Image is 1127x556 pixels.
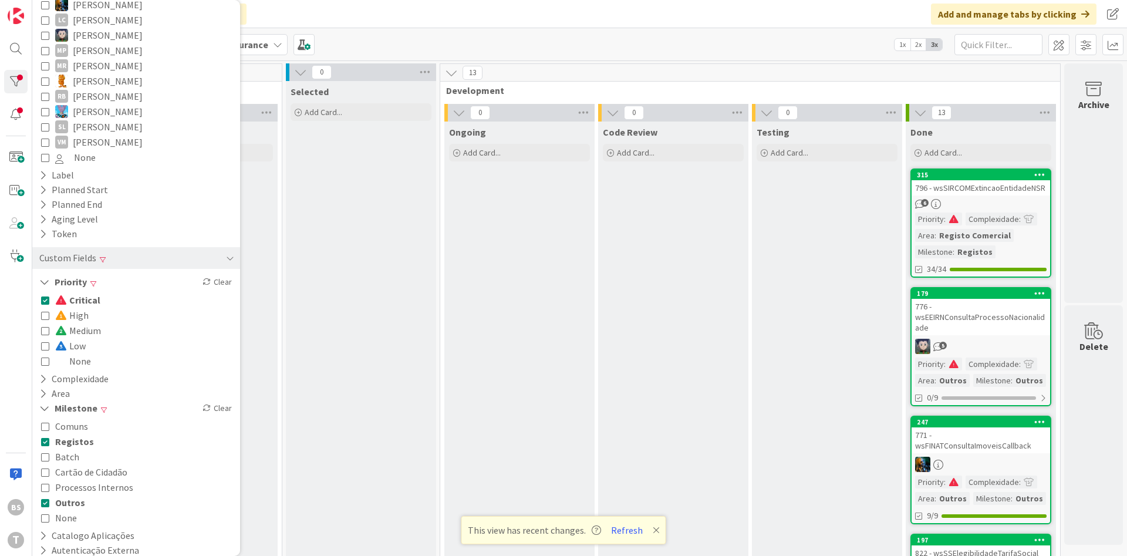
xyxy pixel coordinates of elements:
[41,338,86,353] button: Low
[617,147,654,158] span: Add Card...
[910,126,933,138] span: Done
[38,372,110,386] button: Complexidade
[936,492,970,505] div: Outros
[41,292,100,308] button: Critical
[1011,492,1013,505] span: :
[1079,339,1108,353] div: Delete
[41,12,231,28] button: LC [PERSON_NAME]
[954,34,1042,55] input: Quick Filter...
[915,492,934,505] div: Area
[912,288,1050,335] div: 179776 - wsEEIRNConsultaProcessoNacionalidade
[934,229,936,242] span: :
[41,480,133,495] button: Processos Internos
[1013,374,1046,387] div: Outros
[55,14,68,26] div: LC
[55,495,85,510] span: Outros
[912,457,1050,472] div: JC
[41,134,231,150] button: VM [PERSON_NAME]
[910,39,926,50] span: 2x
[41,73,231,89] button: RL [PERSON_NAME]
[771,147,808,158] span: Add Card...
[8,532,24,548] div: T
[74,150,96,165] span: None
[917,418,1050,426] div: 247
[55,105,68,118] img: SF
[607,523,647,538] button: Refresh
[917,536,1050,544] div: 197
[38,386,71,401] button: Area
[55,434,94,449] span: Registos
[55,480,133,495] span: Processos Internos
[1019,213,1021,225] span: :
[1019,476,1021,488] span: :
[624,106,644,120] span: 0
[953,245,954,258] span: :
[912,299,1050,335] div: 776 - wsEEIRNConsultaProcessoNacionalidade
[38,183,109,197] div: Planned Start
[200,275,234,289] div: Clear
[944,476,946,488] span: :
[915,245,953,258] div: Milestone
[55,75,68,87] img: RL
[38,197,103,212] div: Planned End
[55,510,77,525] span: None
[912,427,1050,453] div: 771 - wsFINATConsultaImoveisCallback
[38,251,97,265] div: Custom Fields
[1011,374,1013,387] span: :
[932,106,951,120] span: 13
[41,434,94,449] button: Registos
[41,308,89,323] button: High
[55,136,68,149] div: VM
[934,492,936,505] span: :
[912,180,1050,196] div: 796 - wsSIRCOMExtincaoEntidadeNSR
[936,374,970,387] div: Outros
[38,212,99,227] div: Aging Level
[910,169,1051,278] a: 315796 - wsSIRCOMExtincaoEntidadeNSRPriority:Complexidade:Area:Registo ComercialMilestone:Registo...
[912,535,1050,545] div: 197
[38,401,99,416] button: Milestone
[944,213,946,225] span: :
[944,358,946,370] span: :
[41,89,231,104] button: RB [PERSON_NAME]
[912,339,1050,354] div: LS
[55,338,86,353] span: Low
[55,419,88,434] span: Comuns
[73,73,143,89] span: [PERSON_NAME]
[55,464,127,480] span: Cartão de Cidadão
[55,292,100,308] span: Critical
[41,464,127,480] button: Cartão de Cidadão
[912,170,1050,196] div: 315796 - wsSIRCOMExtincaoEntidadeNSR
[73,89,143,104] span: [PERSON_NAME]
[55,308,89,323] span: High
[73,104,143,119] span: [PERSON_NAME]
[41,43,231,58] button: MP [PERSON_NAME]
[757,126,789,138] span: Testing
[470,106,490,120] span: 0
[312,65,332,79] span: 0
[910,287,1051,406] a: 179776 - wsEEIRNConsultaProcessoNacionalidadeLSPriority:Complexidade:Area:OutrosMilestone:Outros0/9
[966,476,1019,488] div: Complexidade
[912,417,1050,427] div: 247
[778,106,798,120] span: 0
[55,120,68,133] div: SL
[41,353,91,369] button: None
[38,168,75,183] div: Label
[1013,492,1046,505] div: Outros
[41,495,85,510] button: Outros
[73,43,143,58] span: [PERSON_NAME]
[917,289,1050,298] div: 179
[973,492,1011,505] div: Milestone
[41,510,77,525] button: None
[41,323,101,338] button: Medium
[931,4,1096,25] div: Add and manage tabs by clicking
[468,523,601,537] span: This view has recent changes.
[73,134,143,150] span: [PERSON_NAME]
[912,288,1050,299] div: 179
[1019,358,1021,370] span: :
[912,417,1050,453] div: 247771 - wsFINATConsultaImoveisCallback
[924,147,962,158] span: Add Card...
[927,392,938,404] span: 0/9
[927,510,938,522] span: 9/9
[939,342,947,349] span: 5
[927,263,946,275] span: 34/34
